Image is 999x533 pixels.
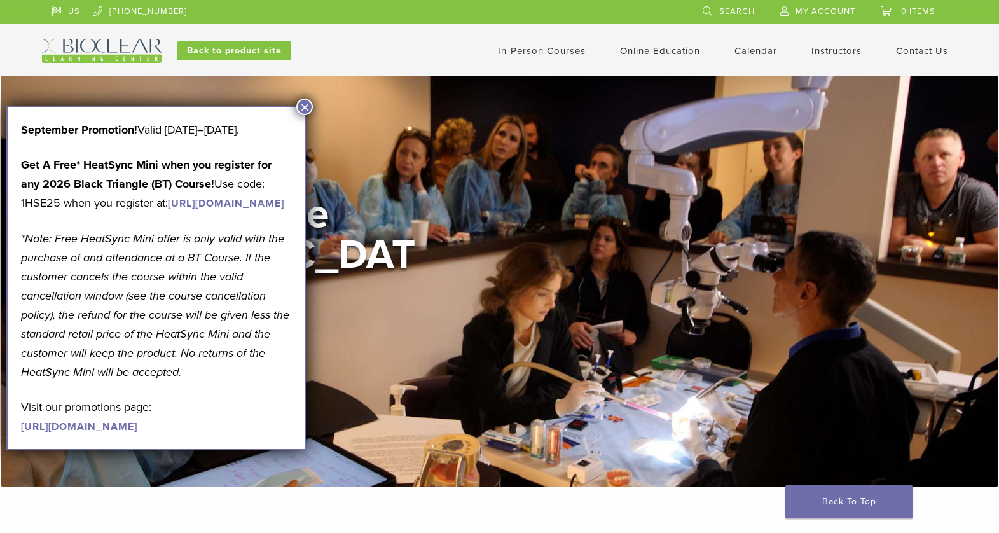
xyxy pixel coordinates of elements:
[177,41,291,60] a: Back to product site
[785,485,913,518] a: Back To Top
[21,232,289,379] em: *Note: Free HeatSync Mini offer is only valid with the purchase of and attendance at a BT Course....
[21,398,291,436] p: Visit our promotions page:
[296,99,313,115] button: Close
[21,123,137,137] b: September Promotion!
[168,197,284,210] a: [URL][DOMAIN_NAME]
[21,420,137,433] a: [URL][DOMAIN_NAME]
[734,45,777,57] a: Calendar
[719,6,755,17] span: Search
[796,6,855,17] span: My Account
[21,158,272,191] strong: Get A Free* HeatSync Mini when you register for any 2026 Black Triangle (BT) Course!
[498,45,586,57] a: In-Person Courses
[42,39,162,63] img: Bioclear
[901,6,935,17] span: 0 items
[896,45,948,57] a: Contact Us
[21,155,291,212] p: Use code: 1HSE25 when you register at:
[620,45,700,57] a: Online Education
[21,120,291,139] p: Valid [DATE]–[DATE].
[811,45,862,57] a: Instructors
